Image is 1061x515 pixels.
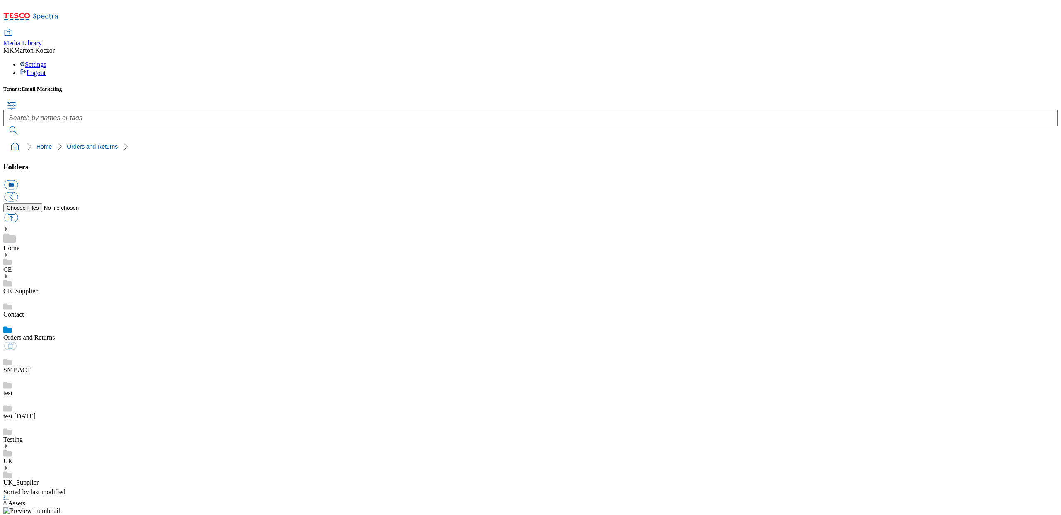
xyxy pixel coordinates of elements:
input: Search by names or tags [3,110,1058,126]
span: Marton Koczor [14,47,55,54]
a: CE_Supplier [3,288,38,295]
a: test [3,389,12,397]
a: test [DATE] [3,413,36,420]
a: Logout [20,69,46,76]
h5: Tenant: [3,86,1058,92]
a: Home [36,143,52,150]
span: Media Library [3,39,42,46]
a: Orders and Returns [3,334,55,341]
a: UK [3,457,13,464]
nav: breadcrumb [3,139,1058,155]
a: Settings [20,61,46,68]
a: Media Library [3,29,42,47]
a: Testing [3,436,23,443]
span: MK [3,47,14,54]
h3: Folders [3,162,1058,172]
a: Contact [3,311,24,318]
a: SMP ACT [3,366,31,373]
a: UK_Supplier [3,479,39,486]
a: home [8,140,22,153]
a: Home [3,244,19,251]
a: Orders and Returns [67,143,118,150]
a: CE [3,266,12,273]
img: Preview thumbnail [3,507,60,515]
span: Assets [3,500,25,507]
span: Email Marketing [22,86,62,92]
span: Sorted by last modified [3,488,65,496]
